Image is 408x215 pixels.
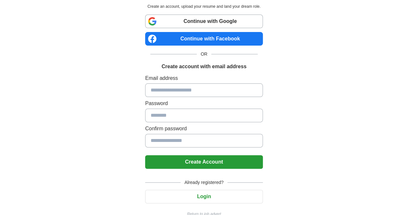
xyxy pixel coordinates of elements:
h1: Create account with email address [162,63,246,70]
span: OR [197,51,211,58]
label: Password [145,100,263,107]
label: Confirm password [145,125,263,133]
a: Continue with Google [145,15,263,28]
label: Email address [145,74,263,82]
button: Create Account [145,155,263,169]
p: Create an account, upload your resume and land your dream role. [146,4,262,9]
a: Login [145,194,263,199]
a: Continue with Facebook [145,32,263,46]
span: Already registered? [181,179,227,186]
button: Login [145,190,263,203]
